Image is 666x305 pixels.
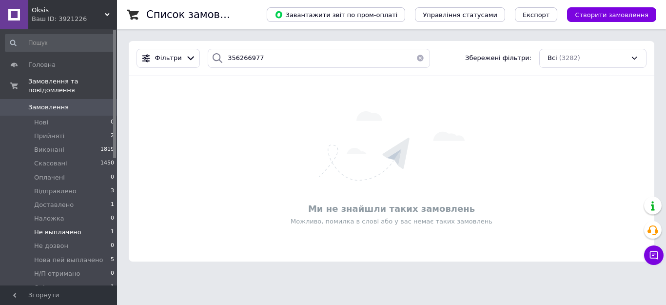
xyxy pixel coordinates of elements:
[100,159,114,168] span: 1450
[100,145,114,154] span: 1819
[111,283,114,292] span: 1
[267,7,405,22] button: Завантажити звіт по пром-оплаті
[34,214,64,223] span: Наложка
[274,10,397,19] span: Завантажити звіт по пром-оплаті
[34,145,64,154] span: Виконані
[515,7,558,22] button: Експорт
[111,242,114,250] span: 0
[28,103,69,112] span: Замовлення
[423,11,497,19] span: Управління статусами
[644,245,664,265] button: Чат з покупцем
[548,54,557,63] span: Всі
[146,9,245,20] h1: Список замовлень
[34,242,68,250] span: Не дозвон
[34,201,74,209] span: Доставлено
[111,187,114,196] span: 3
[111,214,114,223] span: 0
[575,11,648,19] span: Створити замовлення
[111,118,114,127] span: 0
[34,173,65,182] span: Оплачені
[134,217,649,226] div: Можливо, помилка в слові або у вас немає таких замовлень
[34,187,77,196] span: Відправлено
[32,15,117,23] div: Ваш ID: 3921226
[523,11,550,19] span: Експорт
[465,54,531,63] span: Збережені фільтри:
[559,54,580,61] span: (3282)
[34,132,64,141] span: Прийняті
[34,283,100,292] span: Очікуємо на оплату
[34,256,103,264] span: Нова пей выплачено
[5,34,115,52] input: Пошук
[319,111,465,181] img: Нічого не знайдено
[28,61,56,69] span: Головна
[111,269,114,278] span: 0
[111,173,114,182] span: 0
[111,228,114,237] span: 1
[155,54,182,63] span: Фільтри
[208,49,430,68] input: Пошук за номером замовлення, ПІБ покупця, номером телефону, Email, номером накладної
[34,159,67,168] span: Скасовані
[111,201,114,209] span: 1
[32,6,105,15] span: Oksis
[557,11,656,18] a: Створити замовлення
[134,203,649,215] div: Ми не знайшли таких замовлень
[415,7,505,22] button: Управління статусами
[28,77,117,95] span: Замовлення та повідомлення
[411,49,430,68] button: Очистить
[111,256,114,264] span: 5
[34,269,80,278] span: Н/П отримано
[567,7,656,22] button: Створити замовлення
[34,228,81,237] span: Не выплачено
[111,132,114,141] span: 2
[34,118,48,127] span: Нові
